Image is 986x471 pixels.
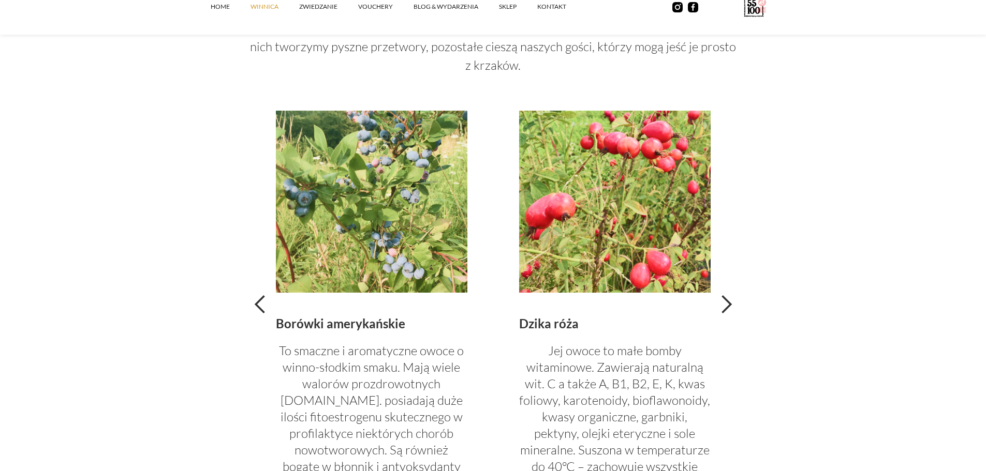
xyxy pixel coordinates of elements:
div: Borówki amerykańskie [276,317,467,330]
div: Dzika róża [519,317,711,330]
